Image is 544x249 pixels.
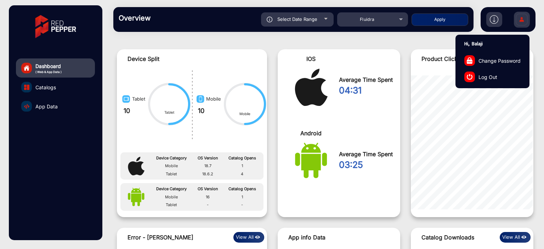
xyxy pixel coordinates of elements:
[223,170,262,178] td: 4
[223,111,267,117] div: Mobile
[120,106,145,115] div: 10
[35,70,62,74] span: ( Web & App Data )
[467,74,472,80] img: log-out
[478,57,521,64] span: Change Password
[150,170,193,178] td: Tablet
[411,228,480,247] div: Catalog Downloads
[150,193,193,201] td: Mobile
[223,193,262,201] td: 1
[117,228,199,247] div: Error - [PERSON_NAME]
[223,185,262,193] th: Catalog Opens
[412,13,468,26] button: Apply
[147,110,191,115] div: Tablet
[150,154,193,162] th: Device Category
[16,97,95,116] a: App Data
[223,201,262,209] td: -
[490,15,498,24] img: h2download.svg
[35,84,56,91] span: Catalogs
[193,185,223,193] th: OS Version
[223,162,262,170] td: 1
[106,39,530,46] div: ([DATE] - [DATE])
[193,193,223,201] td: 16
[500,232,531,243] button: View Alleye icon
[339,158,395,172] div: 03:25
[278,228,400,247] div: App info Data
[30,9,81,44] img: vmg-logo
[411,49,533,68] div: Product Clicks
[119,14,218,22] h3: Overview
[150,162,193,170] td: Mobile
[35,103,58,110] span: App Data
[456,38,529,50] p: Hi, Balaji
[283,55,339,63] p: IOS
[233,232,264,243] button: View Alleye icon
[254,233,262,241] img: eye icon
[514,8,529,33] img: Sign%20Up.svg
[339,75,395,84] div: Average Time Spent
[339,150,395,158] div: Average Time Spent
[150,185,193,193] th: Device Category
[16,78,95,97] a: Catalogs
[193,162,223,170] td: 18.7
[223,154,262,162] th: Catalog Opens
[193,170,223,178] td: 18.6.2
[23,65,30,71] img: home
[132,96,145,102] span: Tablet
[194,106,221,115] div: 10
[193,154,223,162] th: OS Version
[24,104,29,109] img: catalog
[206,96,221,102] span: Mobile
[360,17,375,22] span: Fluidra
[267,17,273,22] img: icon
[467,57,472,63] img: change-password
[35,62,62,70] span: Dashboard
[16,58,95,78] a: Dashboard( Web & App Data )
[24,85,29,90] img: catalog
[478,73,497,80] span: Log Out
[277,16,317,22] span: Select Date Range
[150,201,193,209] td: Tablet
[283,129,339,137] p: Android
[520,233,528,241] img: eye icon
[339,84,395,97] div: 04:31
[193,201,223,209] td: -
[127,55,278,63] div: Device Split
